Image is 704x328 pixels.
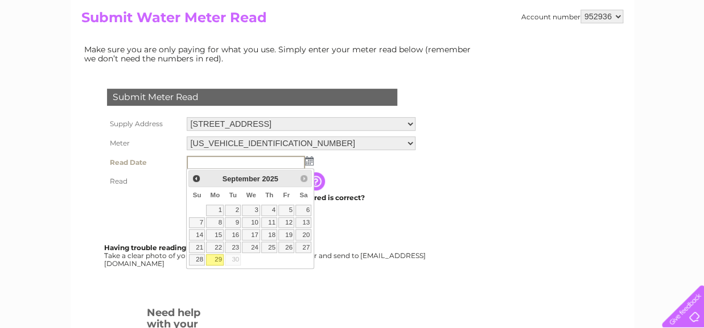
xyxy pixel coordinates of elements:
a: 26 [278,242,294,253]
th: Supply Address [104,114,184,134]
a: 23 [225,242,241,253]
a: 17 [242,229,260,240]
a: 12 [278,217,294,229]
span: Monday [210,192,220,198]
span: Prev [192,174,201,183]
a: 24 [242,242,260,253]
a: 6 [295,205,311,216]
a: 9 [225,217,241,229]
span: 2025 [262,175,278,183]
a: 10 [242,217,260,229]
a: 1 [206,205,224,216]
a: 29 [206,254,224,265]
h2: Submit Water Meter Read [81,10,623,31]
td: Are you sure the read you have entered is correct? [184,190,418,205]
a: 8 [206,217,224,229]
a: Prev [190,172,203,185]
b: Having trouble reading your meter? [104,243,232,252]
a: 2 [225,205,241,216]
a: 16 [225,229,241,240]
th: Read [104,172,184,190]
span: Tuesday [229,192,237,198]
span: Saturday [299,192,307,198]
input: Information [307,172,327,190]
a: 3 [242,205,260,216]
span: Sunday [193,192,201,198]
a: 11 [261,217,277,229]
a: Log out [666,48,693,57]
span: Thursday [265,192,273,198]
th: Read Date [104,153,184,172]
a: 18 [261,229,277,240]
th: Meter [104,134,184,153]
a: Blog [605,48,621,57]
a: 5 [278,205,294,216]
a: 22 [206,242,224,253]
img: ... [305,156,314,165]
span: September [223,175,260,183]
a: Energy [532,48,557,57]
td: Make sure you are only paying for what you use. Simply enter your meter read below (remember we d... [81,42,480,66]
a: 14 [189,229,205,240]
a: 4 [261,205,277,216]
a: Water [504,48,525,57]
a: 25 [261,242,277,253]
a: 0333 014 3131 [489,6,568,20]
a: 28 [189,254,205,265]
div: Submit Meter Read [107,89,397,106]
a: 15 [206,229,224,240]
div: Account number [521,10,623,23]
div: Clear Business is a trading name of Verastar Limited (registered in [GEOGRAPHIC_DATA] No. 3667643... [84,6,621,55]
a: 27 [295,242,311,253]
span: Friday [283,192,290,198]
a: Telecoms [564,48,598,57]
a: 13 [295,217,311,229]
a: 19 [278,229,294,240]
a: Contact [628,48,656,57]
img: logo.png [24,30,83,64]
span: Wednesday [246,192,256,198]
a: 7 [189,217,205,229]
a: 21 [189,242,205,253]
a: 20 [295,229,311,240]
div: Take a clear photo of your readings, tell us which supply it's for and send to [EMAIL_ADDRESS][DO... [104,244,427,267]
